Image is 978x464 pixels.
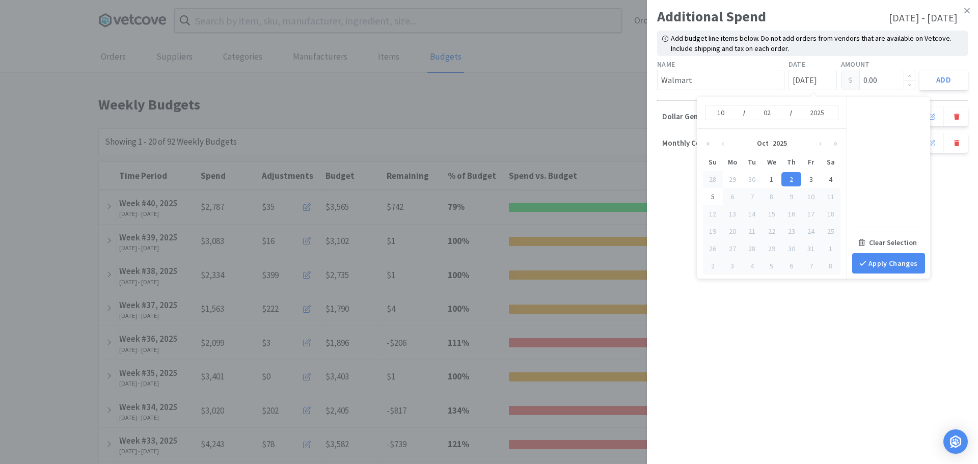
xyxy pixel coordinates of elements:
[781,172,801,186] div: 2
[703,223,723,240] td: 2025-10-19
[904,70,915,80] span: Increase Value
[821,172,840,186] div: 4
[781,188,801,205] td: 2025-10-09
[716,133,730,153] button: ‹
[821,259,840,273] div: 8
[781,205,801,223] td: 2025-10-16
[742,207,762,221] div: 14
[762,259,782,273] div: 5
[762,172,782,186] div: 1
[703,189,723,204] div: 5
[781,223,801,240] td: 2025-10-23
[742,240,762,257] td: 2025-10-28
[809,107,827,118] input: 2025
[742,259,762,273] div: 4
[821,257,840,275] td: 2025-11-08
[703,188,723,205] td: 2025-10-05
[943,429,968,454] div: Open Intercom Messenger
[801,224,821,238] div: 24
[723,205,743,223] td: 2025-10-13
[762,205,782,223] td: 2025-10-15
[763,107,773,118] input: 29
[742,188,762,205] td: 2025-10-07
[801,153,821,171] th: Fr
[801,207,821,221] div: 17
[716,107,726,118] input: 09
[821,240,840,257] td: 2025-11-01
[723,223,743,240] td: 2025-10-20
[657,137,784,153] p: Monthly Compliment Jar
[821,188,840,205] td: 2025-10-11
[781,241,801,256] div: 30
[789,59,806,70] label: Date
[723,153,743,171] th: Mo
[742,241,762,256] div: 28
[657,111,784,126] p: Dollar General
[723,224,743,238] div: 20
[919,70,968,90] button: Add
[781,257,801,275] td: 2025-11-06
[742,224,762,238] div: 21
[703,171,723,188] td: 2025-09-28
[762,240,782,257] td: 2025-10-29
[723,241,743,256] div: 27
[781,171,801,188] td: 2025-10-02
[790,108,792,117] div: /
[841,59,870,70] label: Amount
[801,240,821,257] td: 2025-10-31
[723,189,743,204] div: 6
[723,172,743,186] div: 29
[742,172,762,186] div: 30
[821,153,840,171] th: Sa
[703,259,723,273] div: 2
[904,80,915,90] span: Decrease Value
[801,172,821,186] div: 3
[762,223,782,240] td: 2025-10-22
[703,172,723,186] div: 28
[742,153,762,171] th: Tu
[789,70,837,90] input: Select date
[801,171,821,188] td: 2025-10-03
[821,224,840,238] div: 25
[781,189,801,204] div: 9
[762,153,782,171] th: We
[821,241,840,256] div: 1
[821,189,840,204] div: 11
[801,257,821,275] td: 2025-11-07
[801,259,821,273] div: 7
[657,70,784,90] input: Enter spend name
[723,207,743,221] div: 13
[852,232,925,253] div: Clear Selection
[742,171,762,188] td: 2025-09-30
[742,223,762,240] td: 2025-10-21
[703,205,723,223] td: 2025-10-12
[821,205,840,223] td: 2025-10-18
[762,188,782,205] td: 2025-10-08
[701,133,716,153] button: «
[781,224,801,238] div: 23
[657,5,968,28] div: Additional Spend
[723,259,743,273] div: 3
[723,188,743,205] td: 2025-10-06
[762,257,782,275] td: 2025-11-05
[801,223,821,240] td: 2025-10-24
[723,240,743,257] td: 2025-10-27
[908,84,912,87] i: icon: down
[703,153,723,171] th: Su
[801,241,821,256] div: 31
[828,133,843,153] button: »
[762,171,782,188] td: 2025-10-01
[821,223,840,240] td: 2025-10-25
[671,33,965,53] p: Add budget line items below. Do not add orders from vendors that are available on Vetcove. Includ...
[657,59,675,70] label: Name
[703,207,723,221] div: 12
[781,153,801,171] th: Th
[723,257,743,275] td: 2025-11-03
[703,257,723,275] td: 2025-11-02
[801,189,821,204] div: 10
[723,171,743,188] td: 2025-09-29
[703,241,723,256] div: 26
[742,189,762,204] div: 7
[781,259,801,273] div: 6
[908,74,912,77] i: icon: up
